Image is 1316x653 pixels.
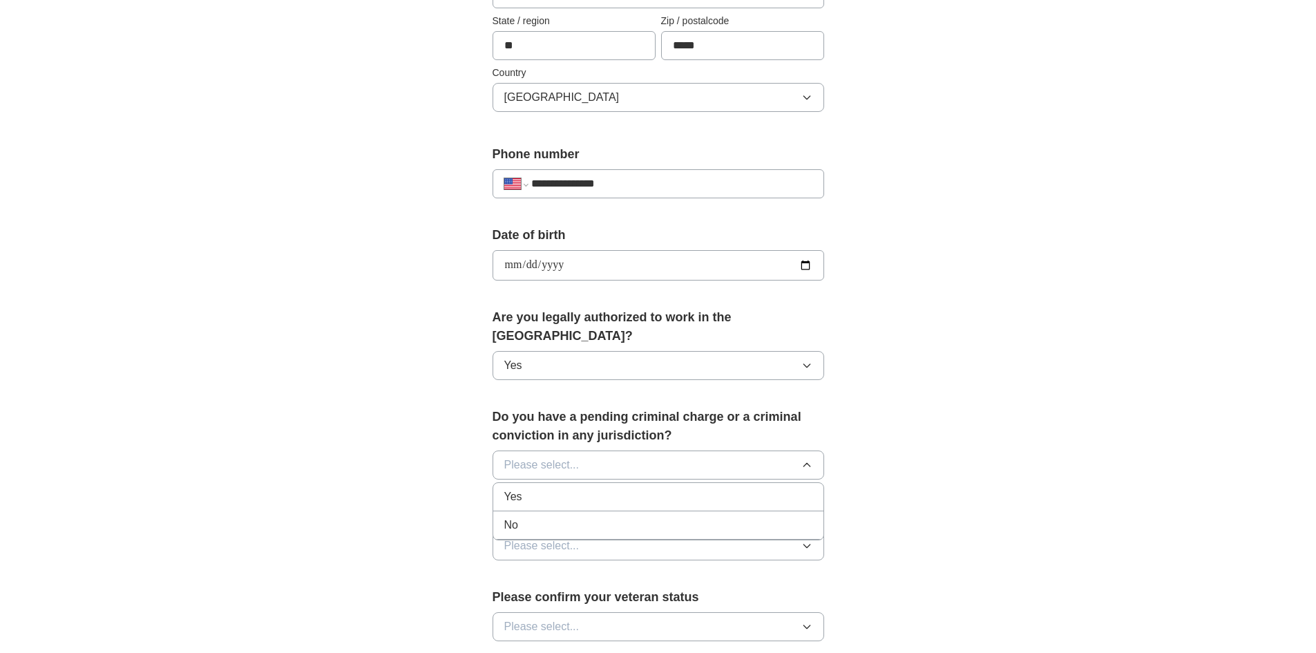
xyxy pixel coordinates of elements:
[493,588,824,607] label: Please confirm your veteran status
[493,308,824,346] label: Are you legally authorized to work in the [GEOGRAPHIC_DATA]?
[504,517,518,533] span: No
[504,357,522,374] span: Yes
[504,618,580,635] span: Please select...
[493,408,824,445] label: Do you have a pending criminal charge or a criminal conviction in any jurisdiction?
[493,351,824,380] button: Yes
[493,531,824,560] button: Please select...
[504,489,522,505] span: Yes
[661,14,824,28] label: Zip / postalcode
[504,457,580,473] span: Please select...
[504,89,620,106] span: [GEOGRAPHIC_DATA]
[493,612,824,641] button: Please select...
[493,145,824,164] label: Phone number
[504,538,580,554] span: Please select...
[493,14,656,28] label: State / region
[493,451,824,480] button: Please select...
[493,66,824,80] label: Country
[493,83,824,112] button: [GEOGRAPHIC_DATA]
[493,226,824,245] label: Date of birth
